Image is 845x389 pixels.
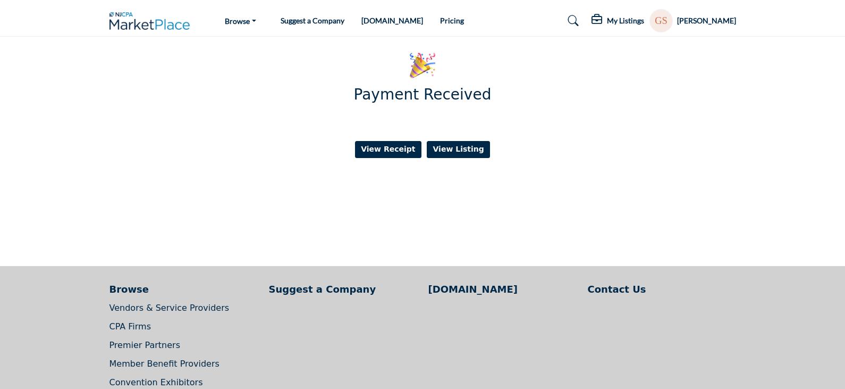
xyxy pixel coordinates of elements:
[649,9,673,32] button: Show hide supplier dropdown
[677,15,736,26] h5: [PERSON_NAME]
[428,282,577,296] a: [DOMAIN_NAME]
[410,53,435,78] img: thank%20you.svg
[427,141,490,158] button: View Listing
[607,16,644,26] h5: My Listings
[109,359,219,369] a: Member Benefit Providers
[109,377,203,387] a: Convention Exhibitors
[440,16,464,25] a: Pricing
[109,282,258,296] a: Browse
[361,16,423,25] a: [DOMAIN_NAME]
[269,282,417,296] a: Suggest a Company
[109,321,151,332] a: CPA Firms
[588,282,736,296] a: Contact Us
[355,141,421,158] a: View Receipt
[217,13,264,28] a: Browse
[557,12,586,29] a: Search
[109,12,196,30] img: Site Logo
[109,340,180,350] a: Premier Partners
[591,14,644,27] div: My Listings
[281,16,344,25] a: Suggest a Company
[109,303,230,313] a: Vendors & Service Providers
